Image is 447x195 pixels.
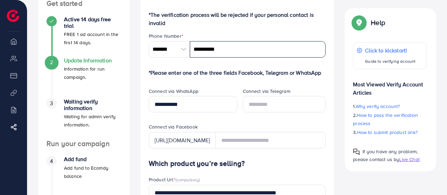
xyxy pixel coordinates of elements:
[149,69,326,77] p: *Please enter one of the three fields Facebook, Telegram or WhatsApp
[64,112,121,129] p: Waiting for admin verify information.
[149,11,326,27] p: *The verification process will be rejected if your personal contact is invalid
[353,112,418,127] span: How to pass the verification process
[353,75,426,97] p: Most Viewed Verify Account Articles
[50,99,53,107] span: 3
[38,57,130,98] li: Update Information
[38,98,130,139] li: Waiting verify information
[371,19,385,27] p: Help
[64,156,121,162] h4: Add fund
[365,46,416,54] p: Click to kickstart!
[149,159,326,168] h4: Which product you’re selling?
[353,148,418,163] span: If you have any problem, please contact us by
[353,111,426,127] p: 2.
[38,139,130,148] h4: Run your campaign
[357,129,418,136] span: How to submit product link?
[356,103,400,110] span: Why verify account?
[149,132,216,148] div: [URL][DOMAIN_NAME]
[399,156,419,163] span: Live Chat
[175,176,200,183] span: (compulsory)
[64,164,121,180] p: Add fund to Ecomdy balance
[365,57,416,65] p: Guide to verifying account
[7,10,19,22] img: logo
[353,16,365,29] img: Popup guide
[353,128,426,136] p: 3.
[149,88,198,95] label: Connect via WhatsApp
[64,98,121,111] h4: Waiting verify information
[149,123,198,130] label: Connect via Facebook
[149,176,200,183] label: Product Url
[50,157,53,165] span: 4
[50,58,53,66] span: 2
[353,148,360,155] img: Popup guide
[64,65,121,81] p: Information for run campaign.
[353,102,426,110] p: 1.
[243,88,290,95] label: Connect via Telegram
[64,57,121,64] h4: Update Information
[418,164,442,190] iframe: Chat
[64,16,121,29] h4: Active 14 days free trial
[38,16,130,57] li: Active 14 days free trial
[64,30,121,47] p: FREE 1 ad account in the first 14 days.
[149,33,183,39] label: Phone Number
